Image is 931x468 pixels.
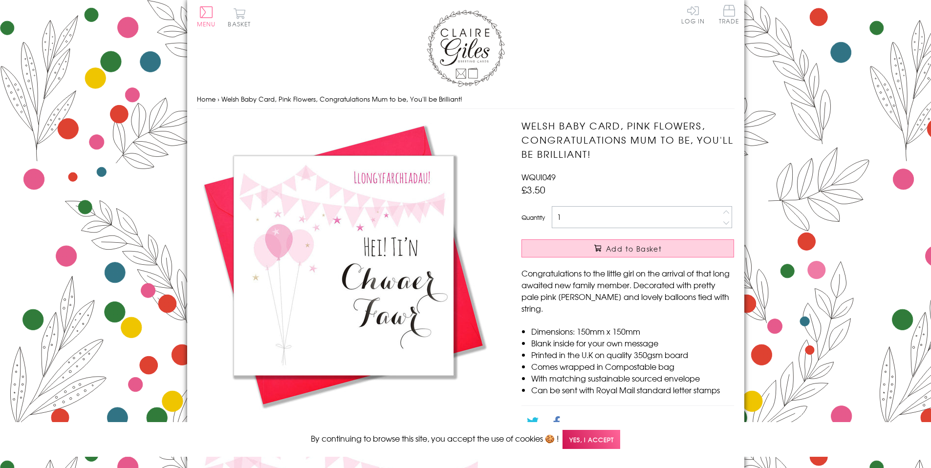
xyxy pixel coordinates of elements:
li: Dimensions: 150mm x 150mm [531,325,734,337]
li: Can be sent with Royal Mail standard letter stamps [531,384,734,396]
span: Yes, I accept [563,430,620,449]
img: Welsh Baby Card, Pink Flowers, Congratulations Mum to be, You'll be Brilliant! [197,119,490,412]
span: WQUI049 [521,171,556,183]
a: Home [197,94,216,104]
li: Printed in the U.K on quality 350gsm board [531,349,734,361]
span: Add to Basket [606,244,662,254]
li: Blank inside for your own message [531,337,734,349]
button: Add to Basket [521,239,734,257]
li: With matching sustainable sourced envelope [531,372,734,384]
button: Basket [226,8,253,27]
a: Log In [681,5,705,24]
img: Claire Giles Greetings Cards [427,10,505,87]
button: Menu [197,6,216,27]
span: › [217,94,219,104]
span: Welsh Baby Card, Pink Flowers, Congratulations Mum to be, You'll be Brilliant! [221,94,462,104]
h1: Welsh Baby Card, Pink Flowers, Congratulations Mum to be, You'll be Brilliant! [521,119,734,161]
label: Quantity [521,213,545,222]
span: Trade [719,5,739,24]
span: £3.50 [521,183,545,196]
a: Trade [719,5,739,26]
li: Comes wrapped in Compostable bag [531,361,734,372]
p: Congratulations to the little girl on the arrival of that long awaited new family member. Decorat... [521,267,734,314]
span: Menu [197,20,216,28]
nav: breadcrumbs [197,89,735,109]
